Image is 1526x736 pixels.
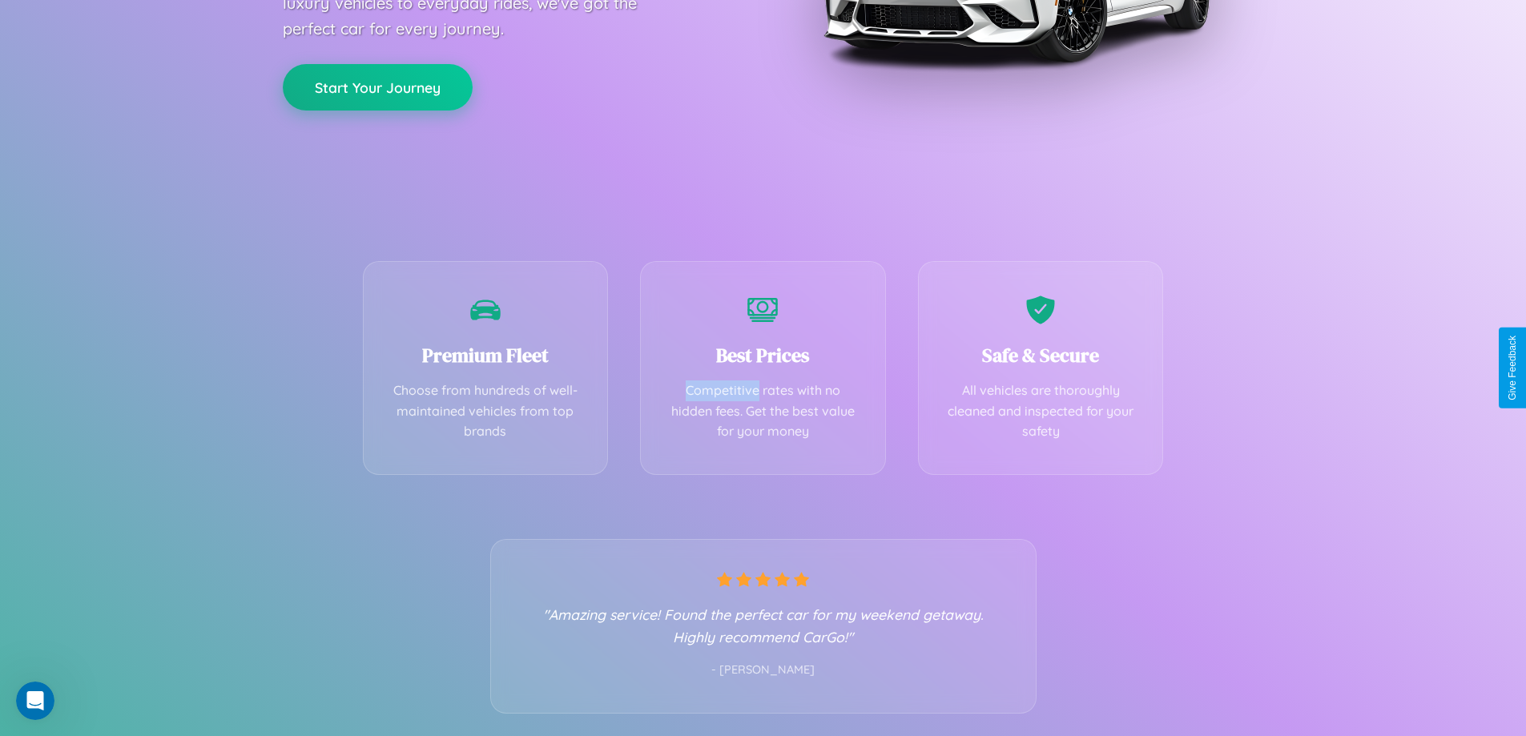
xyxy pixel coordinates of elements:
p: Competitive rates with no hidden fees. Get the best value for your money [665,380,861,442]
p: "Amazing service! Found the perfect car for my weekend getaway. Highly recommend CarGo!" [523,603,1004,648]
p: All vehicles are thoroughly cleaned and inspected for your safety [943,380,1139,442]
h3: Best Prices [665,342,861,368]
iframe: Intercom live chat [16,682,54,720]
div: Give Feedback [1507,336,1518,400]
h3: Premium Fleet [388,342,584,368]
p: - [PERSON_NAME] [523,660,1004,681]
p: Choose from hundreds of well-maintained vehicles from top brands [388,380,584,442]
h3: Safe & Secure [943,342,1139,368]
button: Start Your Journey [283,64,473,111]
